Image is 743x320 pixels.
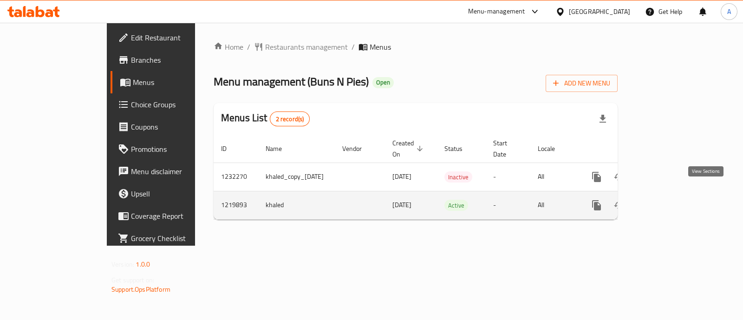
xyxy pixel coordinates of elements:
[111,160,231,183] a: Menu disclaimer
[258,191,335,219] td: khaled
[372,77,394,88] div: Open
[569,7,630,17] div: [GEOGRAPHIC_DATA]
[131,210,223,222] span: Coverage Report
[111,71,231,93] a: Menus
[214,163,258,191] td: 1232270
[468,6,525,17] div: Menu-management
[444,200,468,211] span: Active
[578,135,682,163] th: Actions
[111,205,231,227] a: Coverage Report
[586,194,608,216] button: more
[111,283,170,295] a: Support.OpsPlatform
[131,233,223,244] span: Grocery Checklist
[254,41,348,52] a: Restaurants management
[444,171,472,183] div: Inactive
[111,49,231,71] a: Branches
[214,135,682,220] table: enhanced table
[131,54,223,65] span: Branches
[608,166,630,188] button: Change Status
[486,163,530,191] td: -
[131,99,223,110] span: Choice Groups
[372,78,394,86] span: Open
[342,143,374,154] span: Vendor
[592,108,614,130] div: Export file
[258,163,335,191] td: khaled_copy_[DATE]
[486,191,530,219] td: -
[444,143,475,154] span: Status
[586,166,608,188] button: more
[111,26,231,49] a: Edit Restaurant
[131,188,223,199] span: Upsell
[538,143,567,154] span: Locale
[727,7,731,17] span: A
[131,166,223,177] span: Menu disclaimer
[111,274,154,286] span: Get support on:
[546,75,618,92] button: Add New Menu
[493,137,519,160] span: Start Date
[221,111,310,126] h2: Menus List
[111,183,231,205] a: Upsell
[352,41,355,52] li: /
[370,41,391,52] span: Menus
[392,199,411,211] span: [DATE]
[265,41,348,52] span: Restaurants management
[214,71,369,92] span: Menu management ( Buns N Pies )
[392,137,426,160] span: Created On
[214,41,618,52] nav: breadcrumb
[553,78,610,89] span: Add New Menu
[530,163,578,191] td: All
[111,116,231,138] a: Coupons
[214,191,258,219] td: 1219893
[270,111,310,126] div: Total records count
[131,32,223,43] span: Edit Restaurant
[530,191,578,219] td: All
[247,41,250,52] li: /
[111,138,231,160] a: Promotions
[136,258,150,270] span: 1.0.0
[270,115,310,124] span: 2 record(s)
[266,143,294,154] span: Name
[133,77,223,88] span: Menus
[111,227,231,249] a: Grocery Checklist
[131,121,223,132] span: Coupons
[221,143,239,154] span: ID
[608,194,630,216] button: Change Status
[111,258,134,270] span: Version:
[392,170,411,183] span: [DATE]
[444,172,472,183] span: Inactive
[131,144,223,155] span: Promotions
[111,93,231,116] a: Choice Groups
